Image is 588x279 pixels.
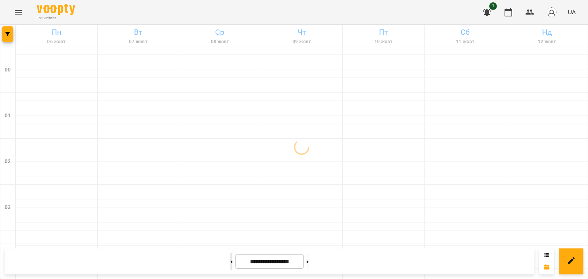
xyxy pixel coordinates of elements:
[5,157,11,166] h6: 02
[426,26,505,38] h6: Сб
[262,26,341,38] h6: Чт
[9,3,28,21] button: Menu
[507,26,586,38] h6: Нд
[344,38,423,45] h6: 10 жовт
[17,26,96,38] h6: Пн
[5,112,11,120] h6: 01
[5,203,11,212] h6: 03
[565,5,579,19] button: UA
[568,8,576,16] span: UA
[37,16,75,21] span: For Business
[426,38,505,45] h6: 11 жовт
[17,38,96,45] h6: 06 жовт
[180,38,260,45] h6: 08 жовт
[99,38,178,45] h6: 07 жовт
[37,4,75,15] img: Voopty Logo
[507,38,586,45] h6: 12 жовт
[99,26,178,38] h6: Вт
[5,66,11,74] h6: 00
[489,2,497,10] span: 1
[344,26,423,38] h6: Пт
[180,26,260,38] h6: Ср
[546,7,557,18] img: avatar_s.png
[262,38,341,45] h6: 09 жовт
